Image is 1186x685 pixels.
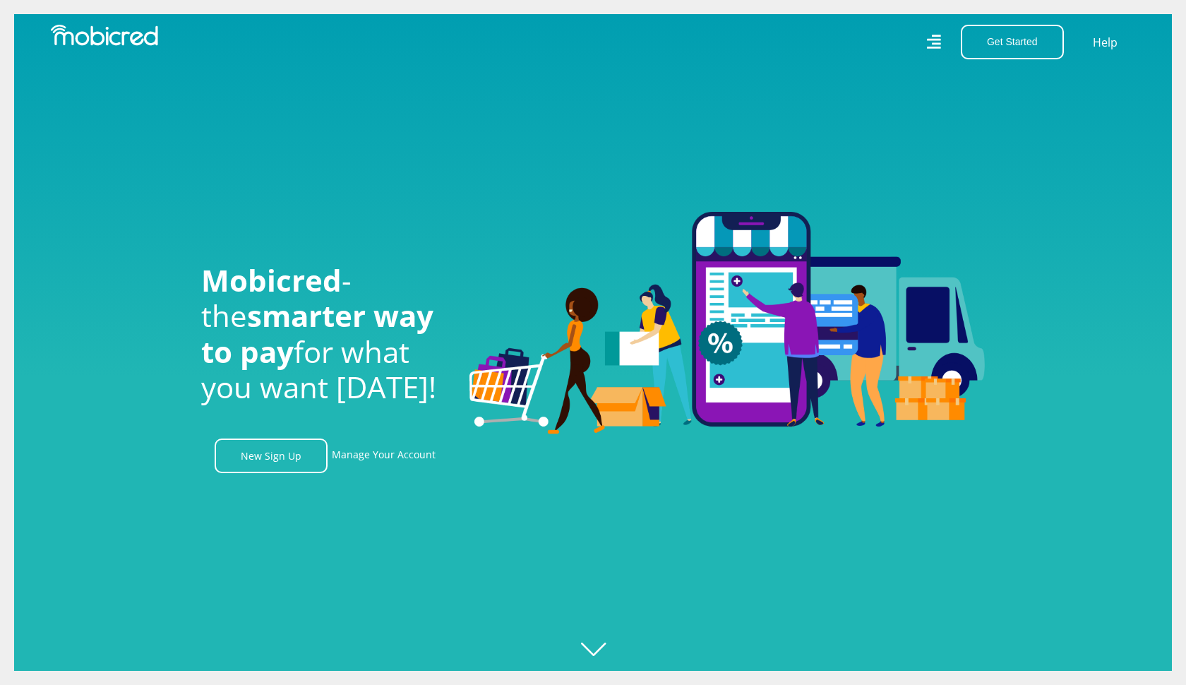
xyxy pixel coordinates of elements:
[961,25,1064,59] button: Get Started
[469,212,985,435] img: Welcome to Mobicred
[201,295,433,371] span: smarter way to pay
[51,25,158,46] img: Mobicred
[201,260,342,300] span: Mobicred
[1092,33,1118,52] a: Help
[332,439,436,473] a: Manage Your Account
[215,439,328,473] a: New Sign Up
[201,263,448,405] h1: - the for what you want [DATE]!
